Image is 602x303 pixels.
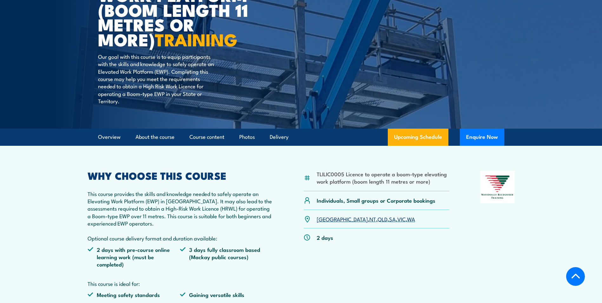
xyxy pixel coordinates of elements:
[88,280,273,287] p: This course is ideal for:
[460,129,504,146] button: Enquire Now
[378,215,387,223] a: QLD
[407,215,415,223] a: WA
[155,26,237,52] strong: TRAINING
[239,129,255,145] a: Photos
[480,171,515,203] img: Nationally Recognised Training logo.
[389,215,396,223] a: SA
[317,234,333,241] p: 2 days
[317,197,435,204] p: Individuals, Small groups or Corporate bookings
[270,129,288,145] a: Delivery
[369,215,376,223] a: NT
[189,129,224,145] a: Course content
[88,190,273,242] p: This course provides the skills and knowledge needed to safely operate an Elevating Work Platform...
[98,129,121,145] a: Overview
[88,291,180,298] li: Meeting safety standards
[317,215,415,223] p: , , , , ,
[317,170,450,185] li: TLILIC0005 Licence to operate a boom-type elevating work platform (boom length 11 metres or more)
[136,129,175,145] a: About the course
[180,291,273,298] li: Gaining versatile skills
[397,215,406,223] a: VIC
[317,215,368,223] a: [GEOGRAPHIC_DATA]
[180,246,273,268] li: 3 days fully classroom based (Mackay public courses)
[98,53,214,105] p: Our goal with this course is to equip participants with the skills and knowledge to safely operat...
[88,246,180,268] li: 2 days with pre-course online learning work (must be completed)
[88,171,273,180] h2: WHY CHOOSE THIS COURSE
[388,129,448,146] a: Upcoming Schedule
